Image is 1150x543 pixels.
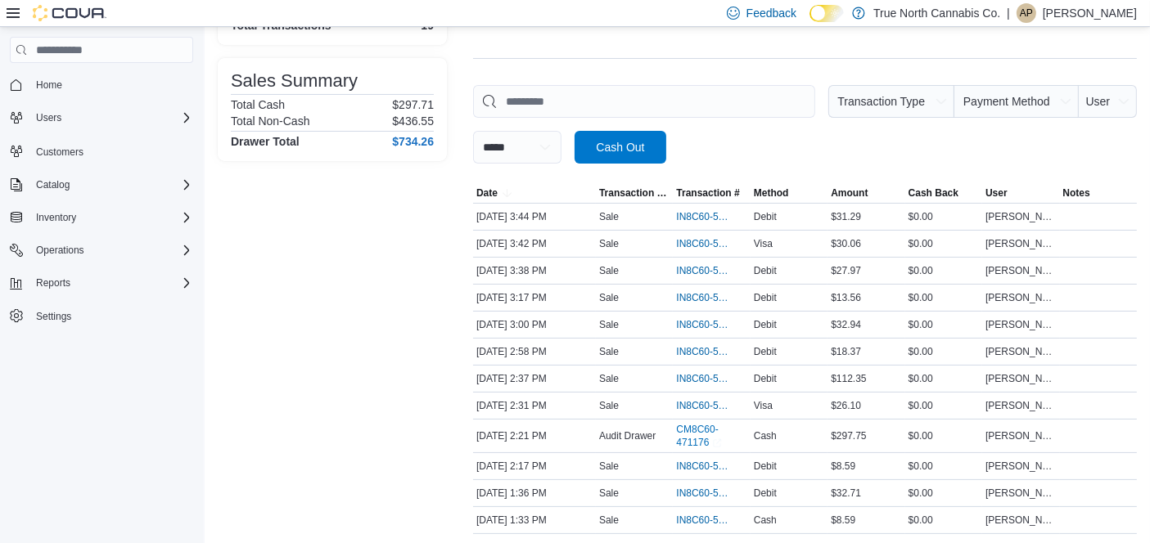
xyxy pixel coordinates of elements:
[831,210,861,223] span: $31.29
[954,85,1079,118] button: Payment Method
[676,288,746,307] button: IN8C60-5266479
[985,429,1056,442] span: [PERSON_NAME]
[831,372,866,385] span: $112.35
[754,264,777,277] span: Debit
[985,264,1056,277] span: [PERSON_NAME]
[905,288,982,307] div: $0.00
[3,271,200,294] button: Reports
[754,429,777,442] span: Cash
[676,456,746,476] button: IN8C60-5266044
[473,207,596,227] div: [DATE] 3:44 PM
[909,186,958,200] span: Cash Back
[33,5,106,21] img: Cova
[676,207,746,227] button: IN8C60-5266693
[36,111,61,124] span: Users
[873,3,1000,23] p: True North Cannabis Co.
[599,264,619,277] p: Sale
[676,261,746,280] button: IN8C60-5266647
[3,139,200,163] button: Customers
[676,399,730,412] span: IN8C60-5266147
[1043,3,1137,23] p: [PERSON_NAME]
[676,514,730,527] span: IN8C60-5265764
[392,135,434,148] h4: $734.26
[746,5,796,21] span: Feedback
[985,291,1056,304] span: [PERSON_NAME]
[36,178,70,191] span: Catalog
[831,429,866,442] span: $297.75
[599,460,619,473] p: Sale
[29,240,91,260] button: Operations
[905,483,982,503] div: $0.00
[831,186,868,200] span: Amount
[29,74,193,95] span: Home
[676,210,730,223] span: IN8C60-5266693
[754,487,777,500] span: Debit
[754,210,777,223] span: Debit
[676,372,730,385] span: IN8C60-5266190
[36,276,70,289] span: Reports
[676,318,730,331] span: IN8C60-5266361
[596,183,673,203] button: Transaction Type
[673,183,750,203] button: Transaction #
[473,396,596,415] div: [DATE] 2:31 PM
[473,342,596,361] div: [DATE] 2:58 PM
[231,71,358,91] h3: Sales Summary
[831,264,861,277] span: $27.97
[29,142,90,162] a: Customers
[231,135,300,148] h4: Drawer Total
[754,318,777,331] span: Debit
[29,208,193,227] span: Inventory
[29,108,68,128] button: Users
[3,106,200,129] button: Users
[985,345,1056,358] span: [PERSON_NAME]
[985,460,1056,473] span: [PERSON_NAME]
[29,108,193,128] span: Users
[985,399,1056,412] span: [PERSON_NAME]
[29,75,69,95] a: Home
[599,345,619,358] p: Sale
[1079,85,1137,118] button: User
[905,315,982,334] div: $0.00
[1086,95,1111,108] span: User
[3,304,200,328] button: Settings
[985,237,1056,250] span: [PERSON_NAME]
[905,234,982,254] div: $0.00
[905,183,982,203] button: Cash Back
[599,237,619,250] p: Sale
[905,510,982,530] div: $0.00
[473,510,596,530] div: [DATE] 1:33 PM
[476,186,498,200] span: Date
[473,456,596,476] div: [DATE] 2:17 PM
[905,261,982,280] div: $0.00
[29,175,76,195] button: Catalog
[676,460,730,473] span: IN8C60-5266044
[810,22,810,23] span: Dark Mode
[29,273,193,293] span: Reports
[905,207,982,227] div: $0.00
[599,429,656,442] p: Audit Drawer
[676,483,746,503] button: IN8C60-5265790
[1007,3,1010,23] p: |
[905,369,982,388] div: $0.00
[676,186,739,200] span: Transaction #
[831,318,861,331] span: $32.94
[831,487,861,500] span: $32.71
[754,291,777,304] span: Debit
[3,73,200,96] button: Home
[29,273,77,293] button: Reports
[1017,3,1036,23] div: Andrew Patterson
[837,95,925,108] span: Transaction Type
[751,183,828,203] button: Method
[231,98,285,111] h6: Total Cash
[36,146,83,159] span: Customers
[982,183,1059,203] button: User
[905,426,982,446] div: $0.00
[676,315,746,334] button: IN8C60-5266361
[473,483,596,503] div: [DATE] 1:36 PM
[985,487,1056,500] span: [PERSON_NAME]
[36,244,84,257] span: Operations
[575,131,666,164] button: Cash Out
[985,318,1056,331] span: [PERSON_NAME]
[754,186,789,200] span: Method
[599,291,619,304] p: Sale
